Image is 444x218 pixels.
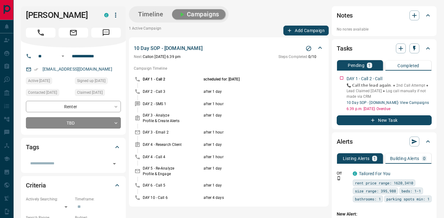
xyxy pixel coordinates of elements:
div: Mon Sep 15 2025 [75,77,121,86]
div: Criteria [26,178,121,193]
p: DAY 6 - Call 5 [143,183,202,188]
p: DAY 10 - Call 6 [143,195,202,200]
span: parking spots min: 1 [386,196,430,202]
p: DAY 5 - Re-Analyze Profile & Engage [143,166,202,177]
p: Off [337,171,349,176]
p: Timeframe: [75,196,121,202]
h1: [PERSON_NAME] [26,10,95,20]
div: TBD [26,117,121,129]
p: Campaign Timeline [134,66,324,71]
span: rent price range: 1620,3410 [355,180,413,186]
div: 10 Day SOP - [DOMAIN_NAME]Stop CampaignNext:Callon [DATE] 6:39 pmSteps Completed:0/10 [134,43,324,61]
a: [EMAIL_ADDRESS][DOMAIN_NAME] [43,67,112,72]
div: Notes [337,8,432,23]
h2: Tags [26,142,39,152]
p: Pending [348,63,364,68]
p: No notes available [337,27,432,32]
p: after 1 day [203,113,302,124]
p: 1 [368,63,371,68]
div: Wed Sep 17 2025 [26,89,72,98]
h2: Notes [337,10,353,20]
a: 10 Day SOP - [DOMAIN_NAME]- View Campaigns [347,101,429,105]
p: after 4 days [203,195,302,200]
p: Building Alerts [390,156,419,161]
span: Signed up [DATE] [77,78,105,84]
div: Tags [26,140,121,154]
p: DAY 4 - Call 4 [143,154,202,160]
a: Tailored For You [359,171,390,176]
p: DAY 3 - Analyze Profile & Create Alerts [143,113,202,124]
p: 1 [373,156,376,161]
p: after 1 hour [203,154,302,160]
div: Wed Sep 17 2025 [75,89,121,98]
p: after 1 hour [203,130,302,135]
span: Call [26,28,55,38]
h2: Tasks [337,43,352,53]
button: Stop Campaign [304,44,313,53]
button: Open [110,159,119,168]
button: New Task [337,115,432,125]
button: Open [59,52,67,60]
button: Campaigns [172,9,225,19]
div: Alerts [337,134,432,149]
p: DAY 4 - Research Client [143,142,202,147]
span: beds: 1-1 [401,188,421,194]
div: Tasks [337,41,432,56]
span: Steps Completed: [278,55,308,59]
p: Call on [DATE] 6:39 pm [134,54,181,60]
span: Claimed [DATE] [77,89,103,96]
h2: Criteria [26,180,46,190]
p: 10 Day SOP - [DOMAIN_NAME] [134,45,203,52]
p: 📞 𝗖𝗮𝗹𝗹 𝘁𝗵𝗲 𝗹𝗲𝗮𝗱 𝗮𝗴𝗮𝗶𝗻. ● 2nd Call Attempt ● Lead Claimed [DATE] ‎● Log call manually if not made ... [347,83,432,99]
h2: Alerts [337,137,353,146]
p: DAY 1 - Call 2 [143,76,202,82]
span: Email [59,28,88,38]
span: Contacted [DATE] [28,89,57,96]
svg: Email Verified [34,67,38,72]
span: Active [DATE] [28,78,50,84]
button: Timeline [132,9,170,19]
p: 0 [423,156,425,161]
div: Sat Sep 27 2025 [26,77,72,86]
p: 1 Active Campaign [129,26,161,35]
div: condos.ca [353,171,357,176]
p: after 1 hour [203,101,302,107]
p: DAY 3 - Email 2 [143,130,202,135]
span: size range: 395,988 [355,188,396,194]
div: condos.ca [104,13,109,17]
svg: Push Notification Only [337,176,341,180]
p: Actively Searching: [26,196,72,202]
p: New Alert: [337,211,432,217]
p: DAY 2 - Call 3 [143,89,202,94]
p: after 1 day [203,142,302,147]
div: Renter [26,101,121,112]
p: scheduled for: [DATE] [203,76,302,82]
p: Listing Alerts [343,156,370,161]
p: DAY 2 - SMS 1 [143,101,202,107]
p: DAY 1 - Call 2 - Call [347,76,382,82]
p: after 1 day [203,89,302,94]
button: Add Campaign [283,26,329,35]
span: Message [91,28,121,38]
span: bathrooms: 1 [355,196,381,202]
p: 6:39 p.m. [DATE] - Overdue [347,106,432,112]
p: 0 / 10 [278,54,316,60]
p: Completed [397,64,419,68]
p: after 1 day [203,183,302,188]
span: Next: [134,55,143,59]
p: after 1 day [203,166,302,177]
